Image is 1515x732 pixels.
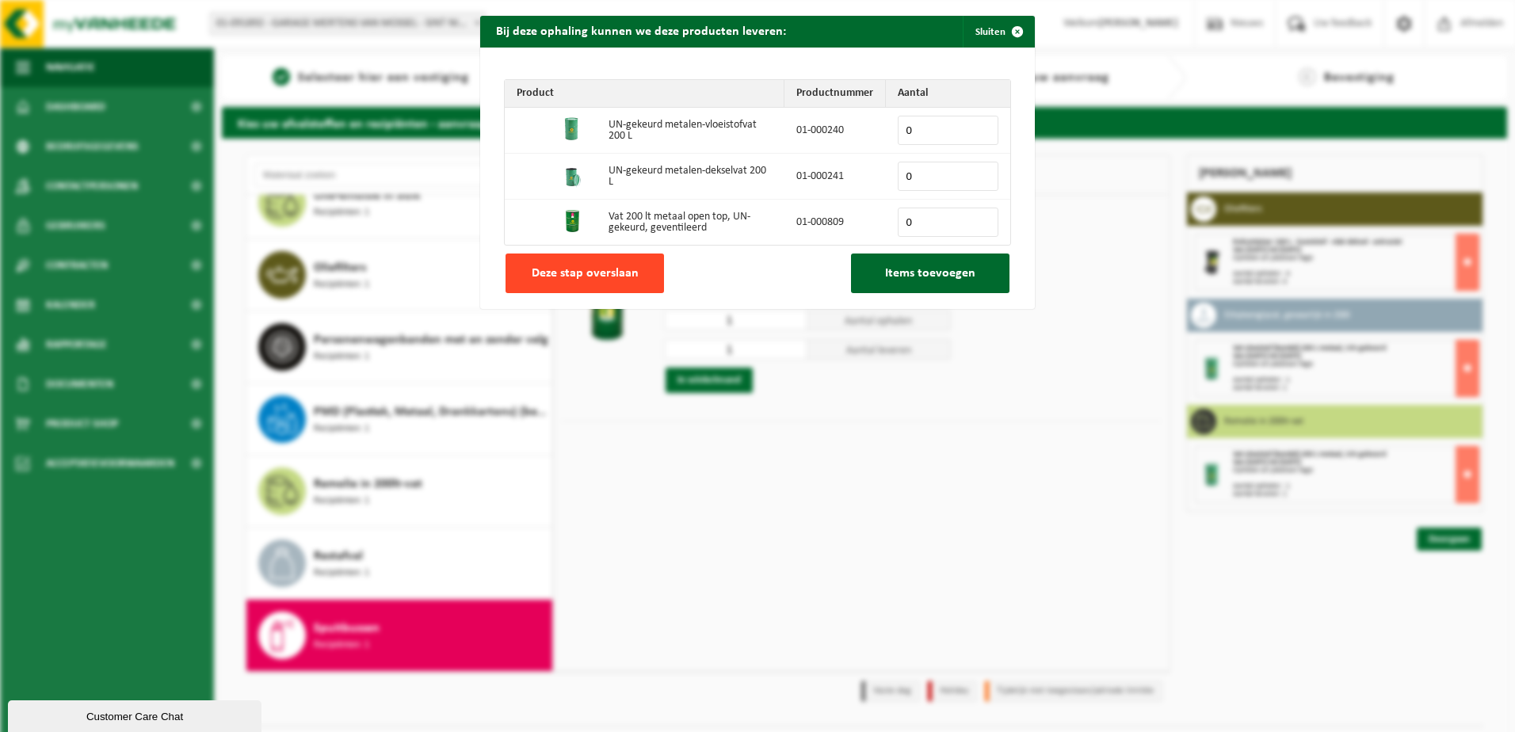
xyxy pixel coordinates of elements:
td: 01-000240 [784,108,886,154]
img: 01-000241 [559,162,585,188]
th: Aantal [886,80,1010,108]
th: Product [505,80,784,108]
button: Items toevoegen [851,254,1009,293]
span: Deze stap overslaan [532,267,639,280]
button: Deze stap overslaan [506,254,664,293]
td: UN-gekeurd metalen-dekselvat 200 L [597,154,784,200]
h2: Bij deze ophaling kunnen we deze producten leveren: [480,16,802,46]
td: 01-000809 [784,200,886,245]
iframe: chat widget [8,697,265,732]
td: 01-000241 [784,154,886,200]
img: 01-000809 [559,208,585,234]
img: 01-000240 [559,116,585,142]
td: Vat 200 lt metaal open top, UN-gekeurd, geventileerd [597,200,784,245]
button: Sluiten [963,16,1033,48]
td: UN-gekeurd metalen-vloeistofvat 200 L [597,108,784,154]
th: Productnummer [784,80,886,108]
span: Items toevoegen [885,267,975,280]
